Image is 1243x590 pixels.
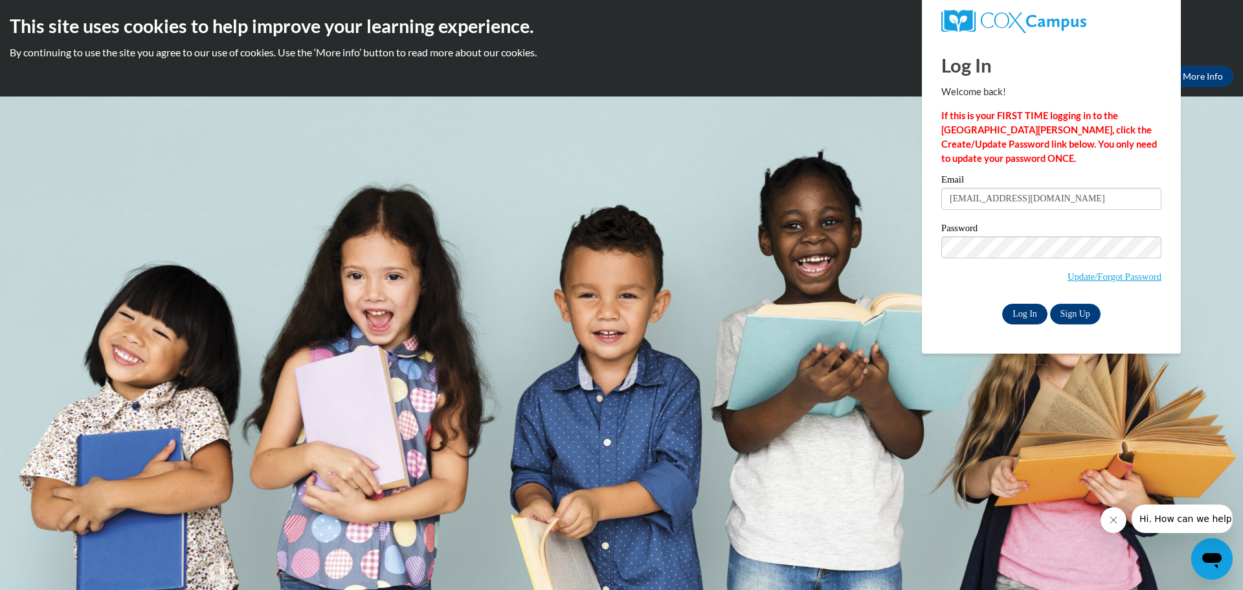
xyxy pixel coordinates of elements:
strong: If this is your FIRST TIME logging in to the [GEOGRAPHIC_DATA][PERSON_NAME], click the Create/Upd... [941,110,1157,164]
label: Email [941,175,1161,188]
span: Hi. How can we help? [8,9,105,19]
h2: This site uses cookies to help improve your learning experience. [10,13,1233,39]
iframe: Button to launch messaging window [1191,538,1233,580]
h1: Log In [941,52,1161,78]
a: Sign Up [1050,304,1101,324]
label: Password [941,223,1161,236]
a: More Info [1172,66,1233,87]
p: By continuing to use the site you agree to our use of cookies. Use the ‘More info’ button to read... [10,45,1233,60]
iframe: Message from company [1132,505,1233,533]
input: Log In [1002,304,1047,324]
p: Welcome back! [941,85,1161,99]
a: COX Campus [941,10,1161,33]
a: Update/Forgot Password [1068,271,1161,282]
img: COX Campus [941,10,1086,33]
iframe: Close message [1101,507,1126,533]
